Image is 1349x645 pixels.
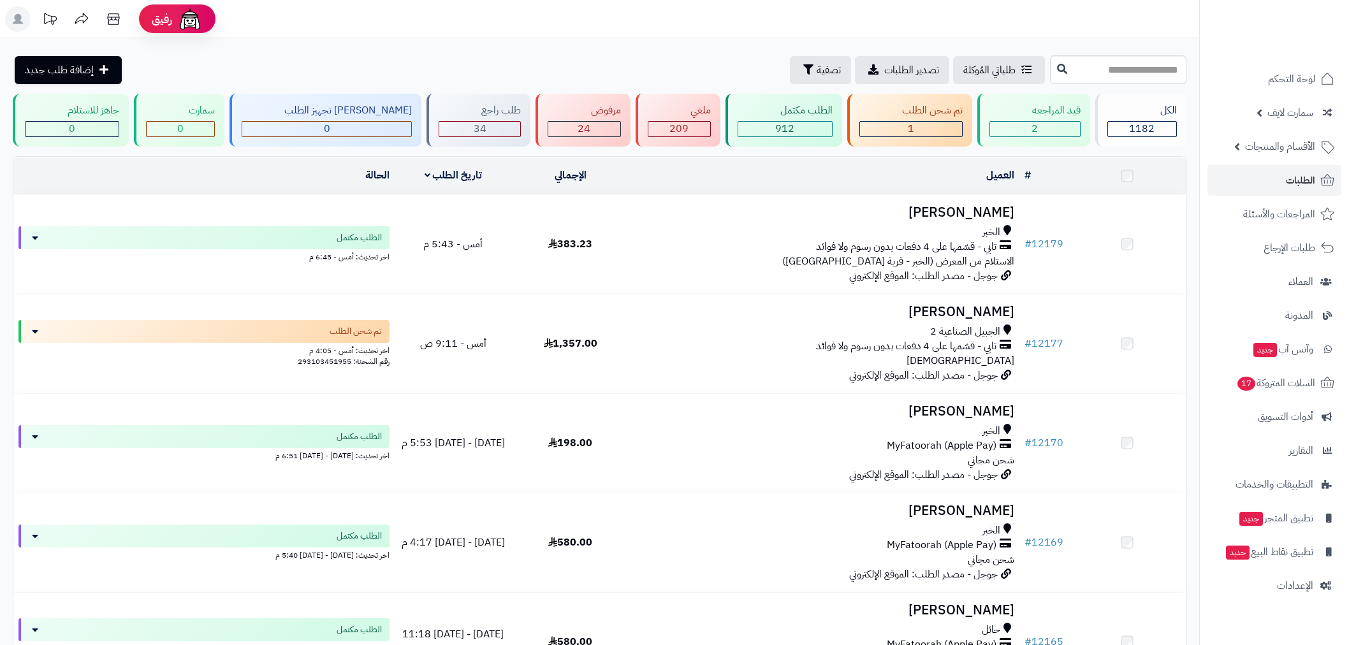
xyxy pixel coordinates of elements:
[1025,435,1063,451] a: #12170
[424,94,533,147] a: طلب راجع 34
[982,523,1000,538] span: الخبر
[439,122,520,136] div: 34
[177,6,203,32] img: ai-face.png
[1025,236,1063,252] a: #12179
[738,103,833,118] div: الطلب مكتمل
[1207,368,1341,398] a: السلات المتروكة17
[982,225,1000,240] span: الخبر
[989,103,1081,118] div: قيد المراجعه
[1268,70,1315,88] span: لوحة التحكم
[1236,374,1315,392] span: السلات المتروكة
[884,62,939,78] span: تصدير الطلبات
[337,623,382,636] span: الطلب مكتمل
[18,547,390,561] div: اخر تحديث: [DATE] - [DATE] 5:40 م
[907,353,1014,368] span: [DEMOGRAPHIC_DATA]
[849,567,998,582] span: جوجل - مصدر الطلب: الموقع الإلكتروني
[330,325,382,338] span: تم شحن الطلب
[1264,239,1315,257] span: طلبات الإرجاع
[10,94,131,147] a: جاهز للاستلام 0
[634,504,1014,518] h3: [PERSON_NAME]
[152,11,172,27] span: رفيق
[337,430,382,443] span: الطلب مكتمل
[986,168,1014,183] a: العميل
[887,538,996,553] span: MyFatoorah (Apple Pay)
[1253,343,1277,357] span: جديد
[337,231,382,244] span: الطلب مكتمل
[849,268,998,284] span: جوجل - مصدر الطلب: الموقع الإلكتروني
[25,62,94,78] span: إضافة طلب جديد
[860,122,962,136] div: 1
[1025,236,1032,252] span: #
[1245,138,1315,156] span: الأقسام والمنتجات
[782,254,1014,269] span: الاستلام من المعرض (الخبر - قرية [GEOGRAPHIC_DATA])
[1207,334,1341,365] a: وآتس آبجديد
[930,324,1000,339] span: الجبيل الصناعية 2
[790,56,851,84] button: تصفية
[1107,103,1177,118] div: الكل
[227,94,424,147] a: [PERSON_NAME] تجهيز الطلب 0
[1207,300,1341,331] a: المدونة
[1025,535,1063,550] a: #12169
[324,121,330,136] span: 0
[1285,307,1313,324] span: المدونة
[855,56,949,84] a: تصدير الطلبات
[147,122,214,136] div: 0
[849,467,998,482] span: جوجل - مصدر الطلب: الموقع الإلكتروني
[634,603,1014,618] h3: [PERSON_NAME]
[548,122,620,136] div: 24
[1237,376,1255,391] span: 17
[1258,408,1313,426] span: أدوات التسويق
[578,121,590,136] span: 24
[738,122,832,136] div: 912
[298,356,390,367] span: رقم الشحنة: 293103451955
[634,404,1014,419] h3: [PERSON_NAME]
[1289,442,1313,460] span: التقارير
[648,122,710,136] div: 209
[402,535,505,550] span: [DATE] - [DATE] 4:17 م
[845,94,975,147] a: تم شحن الطلب 1
[337,530,382,542] span: الطلب مكتمل
[131,94,227,147] a: سمارت 0
[634,205,1014,220] h3: [PERSON_NAME]
[34,6,66,35] a: تحديثات المنصة
[26,122,119,136] div: 0
[242,103,412,118] div: [PERSON_NAME] تجهيز الطلب
[555,168,587,183] a: الإجمالي
[1262,10,1337,36] img: logo-2.png
[908,121,914,136] span: 1
[533,94,632,147] a: مرفوض 24
[648,103,711,118] div: ملغي
[1207,233,1341,263] a: طلبات الإرجاع
[548,236,592,252] span: 383.23
[1207,469,1341,500] a: التطبيقات والخدمات
[990,122,1080,136] div: 2
[548,103,620,118] div: مرفوض
[423,236,483,252] span: أمس - 5:43 م
[887,438,996,453] span: MyFatoorah (Apple Pay)
[1025,336,1063,351] a: #12177
[69,121,75,136] span: 0
[1025,336,1032,351] span: #
[365,168,390,183] a: الحالة
[723,94,845,147] a: الطلب مكتمل 912
[1207,199,1341,229] a: المراجعات والأسئلة
[1288,273,1313,291] span: العملاء
[982,424,1000,438] span: الخبر
[975,94,1093,147] a: قيد المراجعه 2
[425,168,483,183] a: تاريخ الطلب
[439,103,521,118] div: طلب راجع
[1207,537,1341,567] a: تطبيق نقاط البيعجديد
[18,343,390,356] div: اخر تحديث: أمس - 4:05 م
[1267,104,1313,122] span: سمارت لايف
[1243,205,1315,223] span: المراجعات والأسئلة
[1207,165,1341,196] a: الطلبات
[1032,121,1038,136] span: 2
[242,122,411,136] div: 0
[18,249,390,263] div: اخر تحديث: أمس - 6:45 م
[1238,509,1313,527] span: تطبيق المتجر
[1286,171,1315,189] span: الطلبات
[177,121,184,136] span: 0
[634,305,1014,319] h3: [PERSON_NAME]
[1129,121,1155,136] span: 1182
[146,103,215,118] div: سمارت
